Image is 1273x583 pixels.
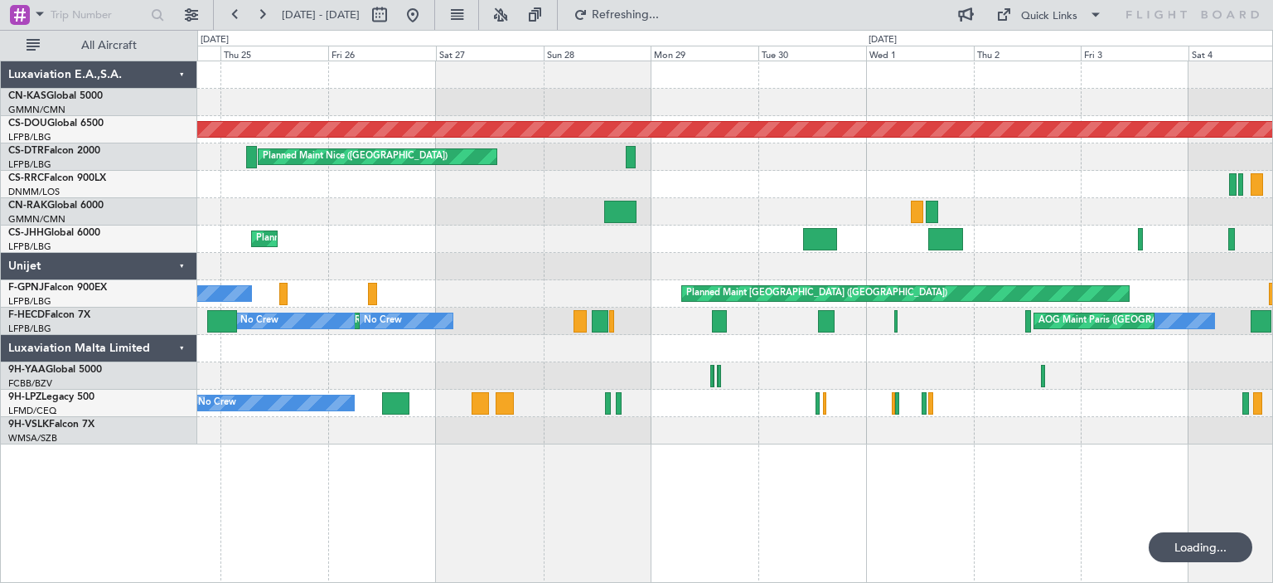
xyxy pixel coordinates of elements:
span: CS-RRC [8,173,44,183]
a: LFMD/CEQ [8,405,56,417]
a: F-HECDFalcon 7X [8,310,90,320]
div: Wed 1 [866,46,974,61]
a: LFPB/LBG [8,295,51,308]
div: [DATE] [201,33,229,47]
div: No Crew [198,391,236,415]
a: GMMN/CMN [8,104,65,116]
span: CN-RAK [8,201,47,211]
button: Quick Links [988,2,1111,28]
div: Sat 27 [436,46,544,61]
a: CS-JHHGlobal 6000 [8,228,100,238]
div: No Crew [240,309,278,333]
span: 9H-LPZ [8,392,41,402]
div: Thu 25 [220,46,328,61]
div: Tue 30 [758,46,866,61]
a: CS-RRCFalcon 900LX [8,173,106,183]
a: 9H-YAAGlobal 5000 [8,365,102,375]
div: Planned Maint [GEOGRAPHIC_DATA] ([GEOGRAPHIC_DATA]) [256,226,517,251]
span: Refreshing... [591,9,661,21]
div: Planned Maint [GEOGRAPHIC_DATA] ([GEOGRAPHIC_DATA]) [686,281,947,306]
div: Sun 28 [544,46,651,61]
div: Mon 29 [651,46,758,61]
span: F-HECD [8,310,45,320]
a: CN-RAKGlobal 6000 [8,201,104,211]
div: Planned Maint Nice ([GEOGRAPHIC_DATA]) [263,144,448,169]
div: [DATE] [869,33,897,47]
span: All Aircraft [43,40,175,51]
a: CS-DTRFalcon 2000 [8,146,100,156]
div: AOG Maint Paris ([GEOGRAPHIC_DATA]) [1038,309,1212,333]
a: 9H-LPZLegacy 500 [8,392,94,402]
span: CS-DTR [8,146,44,156]
input: Trip Number [51,2,146,27]
div: No Crew [364,309,402,333]
a: CS-DOUGlobal 6500 [8,119,104,129]
div: Thu 2 [974,46,1082,61]
a: LFPB/LBG [8,131,51,143]
span: 9H-VSLK [8,420,49,430]
a: F-GPNJFalcon 900EX [8,283,107,293]
a: LFPB/LBG [8,240,51,253]
a: LFPB/LBG [8,323,51,335]
span: 9H-YAA [8,365,46,375]
div: Fri 3 [1081,46,1188,61]
div: Fri 26 [328,46,436,61]
a: CN-KASGlobal 5000 [8,91,103,101]
span: [DATE] - [DATE] [282,7,360,22]
div: Quick Links [1021,8,1077,25]
a: FCBB/BZV [8,377,52,390]
a: 9H-VSLKFalcon 7X [8,420,94,430]
span: CN-KAS [8,91,46,101]
button: All Aircraft [18,32,180,59]
a: LFPB/LBG [8,158,51,171]
div: Loading... [1149,532,1252,562]
a: GMMN/CMN [8,213,65,226]
a: DNMM/LOS [8,186,60,198]
span: CS-DOU [8,119,47,129]
a: WMSA/SZB [8,432,57,445]
button: Refreshing... [566,2,666,28]
span: F-GPNJ [8,283,44,293]
span: CS-JHH [8,228,44,238]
